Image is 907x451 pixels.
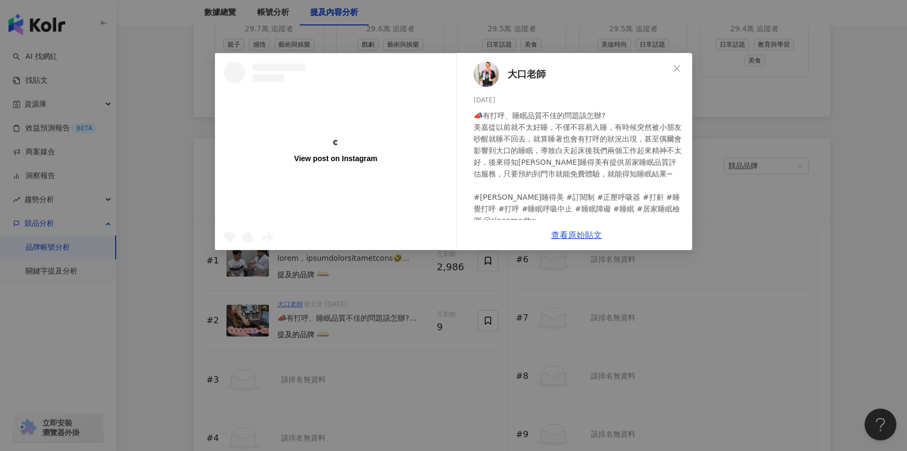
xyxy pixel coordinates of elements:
span: 大口老師 [508,67,546,82]
div: 📣有打呼、睡眠品質不佳的問題該怎辦? 美嘉從以前就不太好睡，不僅不容易入睡，有時候突然被小朋友吵醒就睡不回去，就算睡著也會有打呼的狀況出現，甚至偶爾會影響到大口的睡眠，導致白天起床後我們兩個工作... [474,110,684,226]
span: close [673,64,681,73]
a: 查看原始貼文 [551,230,602,240]
a: View post on Instagram [215,54,456,250]
div: View post on Instagram [294,154,378,163]
button: Close [666,58,687,79]
img: KOL Avatar [474,61,499,87]
a: KOL Avatar大口老師 [474,61,669,87]
div: [DATE] [474,95,684,105]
